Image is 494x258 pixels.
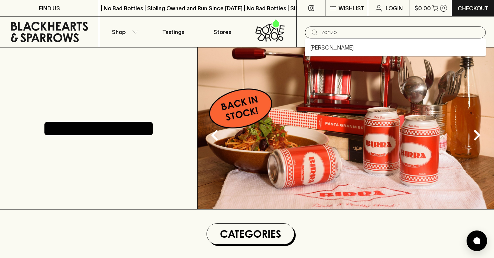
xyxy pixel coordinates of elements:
button: Shop [99,17,149,47]
p: Stores [213,28,231,36]
h1: Categories [210,226,291,241]
p: Shop [112,28,126,36]
img: bubble-icon [473,237,480,244]
p: Wishlist [339,4,365,12]
p: FIND US [39,4,60,12]
p: 0 [442,6,445,10]
p: Tastings [162,28,184,36]
button: Previous [201,121,228,149]
button: Next [463,121,491,149]
p: $0.00 [414,4,431,12]
input: Try "Pinot noir" [321,27,480,38]
a: Tastings [149,17,198,47]
a: Stores [198,17,247,47]
img: optimise [198,47,494,209]
p: Checkout [458,4,489,12]
a: [PERSON_NAME] [310,43,354,52]
p: Login [386,4,403,12]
